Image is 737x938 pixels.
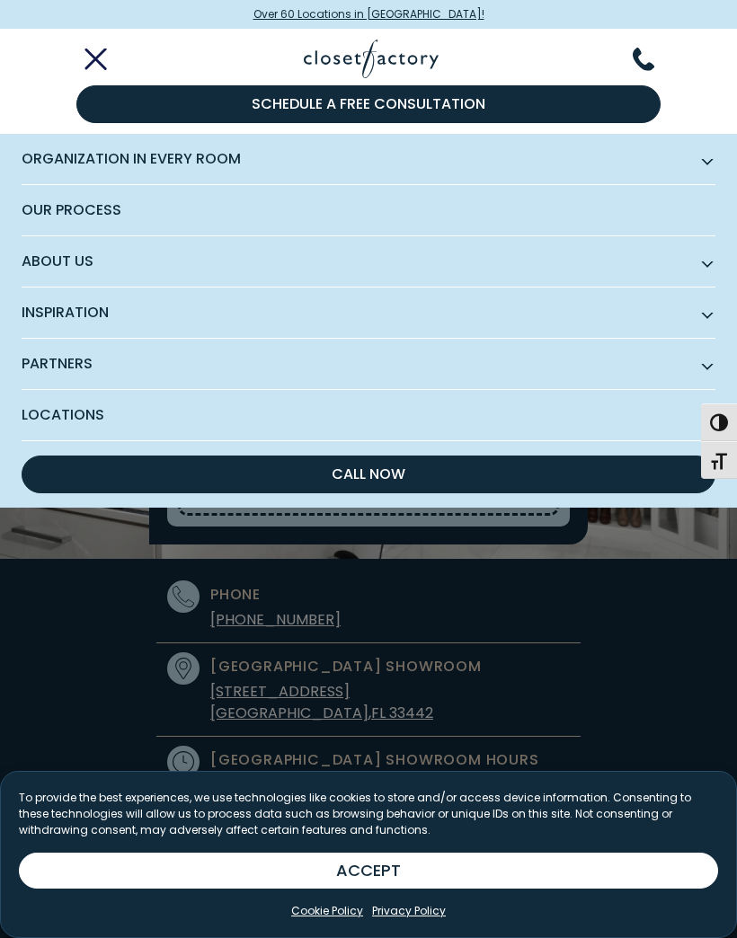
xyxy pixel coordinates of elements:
button: Toggle High Contrast [701,403,737,441]
button: Toggle Mobile Menu [61,49,110,70]
p: To provide the best experiences, we use technologies like cookies to store and/or access device i... [19,790,718,838]
a: Schedule a Free Consultation [76,85,661,123]
button: Toggle Font size [701,441,737,479]
a: Our Process [22,185,715,236]
button: Call Now [22,456,715,493]
img: Closet Factory Logo [304,40,439,78]
span: Organization in Every Room [22,134,715,185]
button: Phone Number [633,48,676,71]
a: Locations [22,390,715,441]
span: Over 60 Locations in [GEOGRAPHIC_DATA]! [253,6,484,22]
span: Inspiration [22,288,715,339]
span: Locations [22,390,715,440]
button: ACCEPT [19,853,718,889]
span: Our Process [22,185,715,235]
span: About Us [22,236,715,288]
span: Partners [22,339,715,390]
a: Privacy Policy [372,903,446,919]
a: Cookie Policy [291,903,363,919]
